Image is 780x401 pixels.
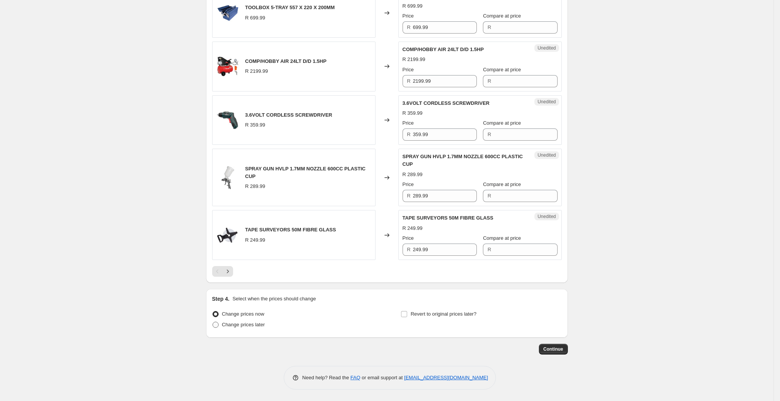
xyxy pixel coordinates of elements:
[360,375,404,380] span: or email support at
[403,67,414,72] span: Price
[487,247,491,252] span: R
[245,67,268,75] div: R 2199.99
[483,13,521,19] span: Compare at price
[537,213,556,220] span: Unedited
[245,236,265,244] div: R 249.99
[537,45,556,51] span: Unedited
[403,215,494,221] span: TAPE SURVEYORS 50M FIBRE GLASS
[487,193,491,199] span: R
[483,67,521,72] span: Compare at price
[407,132,411,137] span: R
[403,47,484,52] span: COMP/HOBBY AIR 24LT D/D 1.5HP
[222,322,265,327] span: Change prices later
[403,13,414,19] span: Price
[403,109,423,117] div: R 359.99
[245,121,265,129] div: R 359.99
[212,266,233,277] nav: Pagination
[403,154,523,167] span: SPRAY GUN HVLP 1.7MM NOZZLE 600CC PLASTIC CUP
[407,78,411,84] span: R
[403,171,423,178] div: R 289.99
[487,78,491,84] span: R
[403,235,414,241] span: Price
[216,109,239,132] img: MCOP1830_jpg_80x.webp
[216,2,239,24] img: TOOT2581_80x.webp
[483,181,521,187] span: Compare at price
[537,152,556,158] span: Unedited
[539,344,568,354] button: Continue
[403,100,490,106] span: 3.6VOLT CORDLESS SCREWDRIVER
[403,120,414,126] span: Price
[216,55,239,78] img: MCFRC115_80x.webp
[245,5,335,10] span: TOOLBOX 5-TRAY 557 X 220 X 200MM
[222,311,264,317] span: Change prices now
[407,247,411,252] span: R
[537,99,556,105] span: Unedited
[483,235,521,241] span: Compare at price
[403,2,423,10] div: R 699.99
[302,375,351,380] span: Need help? Read the
[407,24,411,30] span: R
[212,295,230,303] h2: Step 4.
[403,225,423,232] div: R 249.99
[245,14,265,22] div: R 699.99
[216,224,239,247] img: TOOT2600_80x.webp
[487,24,491,30] span: R
[245,166,366,179] span: SPRAY GUN HVLP 1.7MM NOZZLE 600CC PLASTIC CUP
[245,58,327,64] span: COMP/HOBBY AIR 24LT D/D 1.5HP
[543,346,563,352] span: Continue
[487,132,491,137] span: R
[245,112,332,118] span: 3.6VOLT CORDLESS SCREWDRIVER
[245,227,336,233] span: TAPE SURVEYORS 50M FIBRE GLASS
[232,295,316,303] p: Select when the prices should change
[403,56,425,63] div: R 2199.99
[245,183,265,190] div: R 289.99
[483,120,521,126] span: Compare at price
[222,266,233,277] button: Next
[404,375,488,380] a: [EMAIL_ADDRESS][DOMAIN_NAME]
[216,166,239,189] img: image_resize-2023-09-19T160523_198_jpg_80x.webp
[411,311,476,317] span: Revert to original prices later?
[403,181,414,187] span: Price
[407,193,411,199] span: R
[350,375,360,380] a: FAQ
